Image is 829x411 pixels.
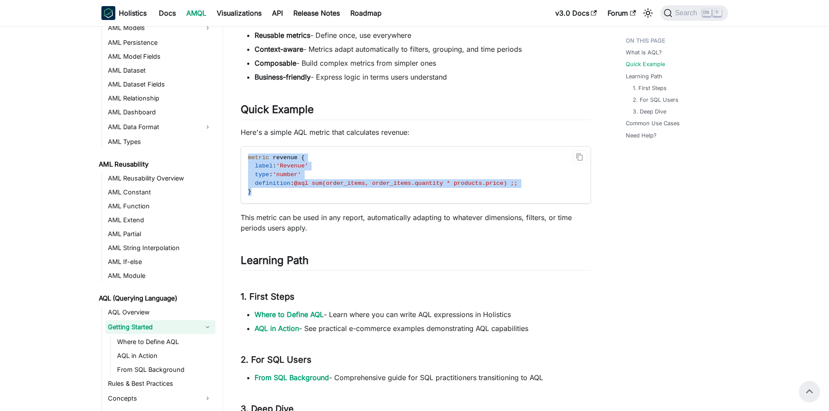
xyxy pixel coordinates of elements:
button: Expand sidebar category 'Concepts' [200,391,215,405]
kbd: K [713,9,722,17]
span: : [290,180,294,187]
a: AML Extend [105,214,215,226]
span: definition [255,180,291,187]
span: Search [672,9,702,17]
a: Concepts [105,391,200,405]
a: AML Dataset [105,64,215,77]
b: Holistics [119,8,147,18]
span: label [255,163,273,169]
strong: Composable [255,59,296,67]
a: AQL in Action [255,324,299,333]
p: Here's a simple AQL metric that calculates revenue: [241,127,591,137]
a: AML Constant [105,186,215,198]
li: - Comprehensive guide for SQL practitioners transitioning to AQL [255,372,591,383]
a: Where to Define AQL [114,336,215,348]
a: Release Notes [288,6,345,20]
a: AML Model Fields [105,50,215,63]
span: revenue [273,154,298,161]
a: Visualizations [211,6,267,20]
a: Common Use Cases [626,119,680,127]
button: Switch between dark and light mode (currently light mode) [641,6,655,20]
a: What is AQL? [626,48,662,57]
span: @aql sum(order_items, order_items.quantity * products.price) ;; [294,180,518,187]
a: AML Dataset Fields [105,78,215,90]
span: metric [248,154,269,161]
li: - Learn where you can write AQL expressions in Holistics [255,309,591,320]
span: 'Revenue' [276,163,308,169]
a: AML Models [105,21,200,35]
a: Docs [154,6,181,20]
strong: Reusable metrics [255,31,310,40]
a: AML Dashboard [105,106,215,118]
a: AML Reusability Overview [105,172,215,184]
a: Forum [602,6,641,20]
span: : [269,171,272,178]
a: AML Types [105,136,215,148]
li: - Express logic in terms users understand [255,72,591,82]
a: AML Relationship [105,92,215,104]
button: Search (Ctrl+K) [660,5,728,21]
a: AQL Overview [105,306,215,318]
a: AML If-else [105,256,215,268]
a: AML Function [105,200,215,212]
a: 3. Deep Dive [633,107,666,116]
a: AML String Interpolation [105,242,215,254]
li: - Build complex metrics from simpler ones [255,58,591,68]
strong: Business-friendly [255,73,311,81]
a: AML Persistence [105,37,215,49]
img: Holistics [101,6,115,20]
a: Rules & Best Practices [105,378,215,390]
button: Expand sidebar category 'AML Data Format' [200,120,215,134]
strong: Context-aware [255,45,303,53]
h3: 2. For SQL Users [241,354,591,365]
button: Expand sidebar category 'AML Models' [200,21,215,35]
a: AML Partial [105,228,215,240]
a: AQL (Querying Language) [96,292,215,304]
nav: Docs sidebar [93,26,223,411]
h2: Learning Path [241,254,591,271]
span: } [248,188,252,195]
a: API [267,6,288,20]
a: Getting Started [105,320,200,334]
a: Quick Example [626,60,665,68]
a: Learning Path [626,72,662,80]
p: This metric can be used in any report, automatically adapting to whatever dimensions, filters, or... [241,212,591,233]
li: - Define once, use everywhere [255,30,591,40]
span: 'number' [273,171,301,178]
button: Scroll back to top [799,381,820,402]
a: AMQL [181,6,211,20]
a: AML Data Format [105,120,200,134]
a: HolisticsHolistics [101,6,147,20]
li: - See practical e-commerce examples demonstrating AQL capabilities [255,323,591,334]
button: Collapse sidebar category 'Getting Started' [200,320,215,334]
a: AML Reusability [96,158,215,170]
a: From SQL Background [114,364,215,376]
a: AQL in Action [114,350,215,362]
a: AML Module [105,270,215,282]
a: Need Help? [626,131,657,140]
li: - Metrics adapt automatically to filters, grouping, and time periods [255,44,591,54]
a: 1. First Steps [633,84,667,92]
a: From SQL Background [255,373,329,382]
span: : [273,163,276,169]
span: type [255,171,269,178]
span: { [301,154,305,161]
h3: 1. First Steps [241,291,591,302]
button: Copy code to clipboard [573,150,587,164]
a: v3.0 Docs [550,6,602,20]
a: 2. For SQL Users [633,96,678,104]
a: Where to Define AQL [255,310,324,319]
a: Roadmap [345,6,387,20]
h2: Quick Example [241,103,591,120]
